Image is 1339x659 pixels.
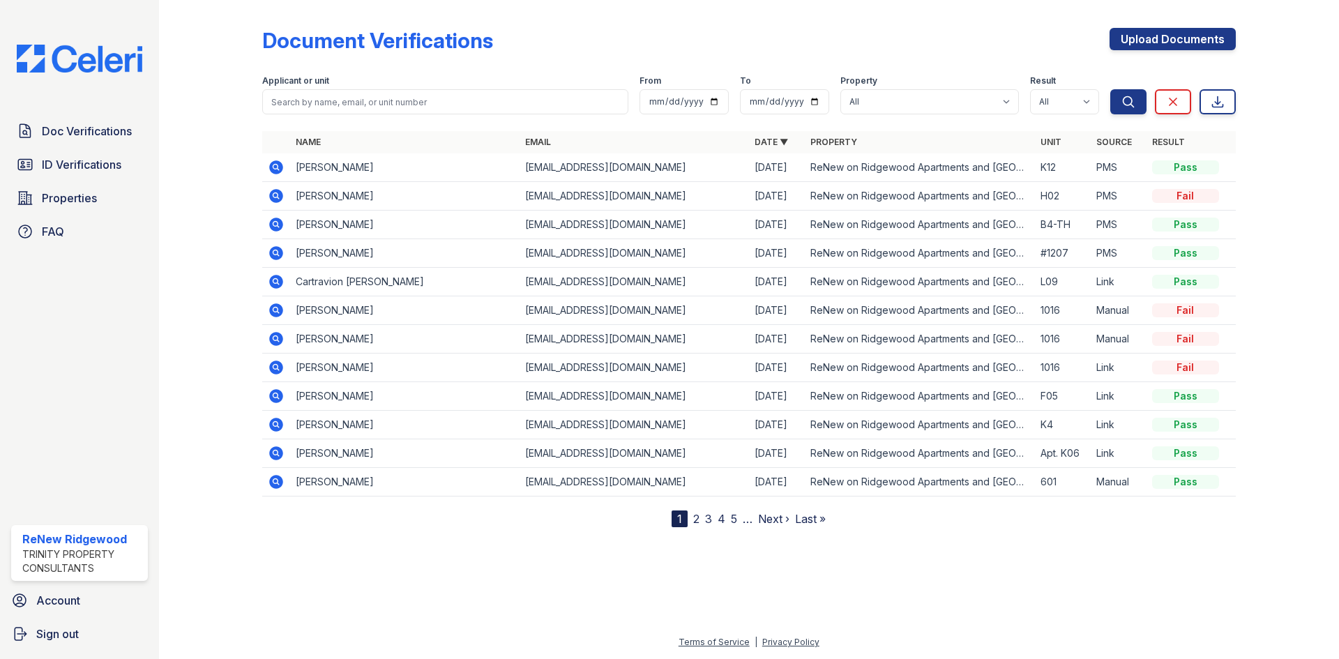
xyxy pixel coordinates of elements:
a: Email [525,137,551,147]
td: 1016 [1035,296,1091,325]
td: [EMAIL_ADDRESS][DOMAIN_NAME] [520,153,749,182]
td: [DATE] [749,153,805,182]
img: CE_Logo_Blue-a8612792a0a2168367f1c8372b55b34899dd931a85d93a1a3d3e32e68fde9ad4.png [6,45,153,73]
a: Source [1096,137,1132,147]
label: Applicant or unit [262,75,329,86]
td: [DATE] [749,211,805,239]
td: B4-TH [1035,211,1091,239]
td: Link [1091,268,1147,296]
div: Pass [1152,160,1219,174]
td: [DATE] [749,439,805,468]
td: H02 [1035,182,1091,211]
td: Manual [1091,468,1147,497]
td: [PERSON_NAME] [290,153,520,182]
td: [PERSON_NAME] [290,382,520,411]
td: ReNew on Ridgewood Apartments and [GEOGRAPHIC_DATA] [805,382,1034,411]
td: 601 [1035,468,1091,497]
a: Unit [1041,137,1061,147]
td: ReNew on Ridgewood Apartments and [GEOGRAPHIC_DATA] [805,182,1034,211]
a: 5 [731,512,737,526]
a: Last » [795,512,826,526]
a: 4 [718,512,725,526]
a: FAQ [11,218,148,245]
td: PMS [1091,153,1147,182]
td: #1207 [1035,239,1091,268]
td: ReNew on Ridgewood Apartments and [GEOGRAPHIC_DATA] [805,268,1034,296]
td: [PERSON_NAME] [290,354,520,382]
div: ReNew Ridgewood [22,531,142,547]
a: Sign out [6,620,153,648]
a: Property [810,137,857,147]
a: Account [6,586,153,614]
span: Sign out [36,626,79,642]
td: [PERSON_NAME] [290,439,520,468]
td: [EMAIL_ADDRESS][DOMAIN_NAME] [520,382,749,411]
span: Doc Verifications [42,123,132,139]
td: Link [1091,354,1147,382]
div: Pass [1152,218,1219,232]
a: 2 [693,512,699,526]
td: K4 [1035,411,1091,439]
a: ID Verifications [11,151,148,179]
a: Date ▼ [755,137,788,147]
label: Result [1030,75,1056,86]
td: L09 [1035,268,1091,296]
td: Apt. K06 [1035,439,1091,468]
td: [EMAIL_ADDRESS][DOMAIN_NAME] [520,268,749,296]
div: Pass [1152,389,1219,403]
div: Pass [1152,418,1219,432]
td: [PERSON_NAME] [290,182,520,211]
label: From [640,75,661,86]
td: [DATE] [749,268,805,296]
td: [EMAIL_ADDRESS][DOMAIN_NAME] [520,439,749,468]
td: ReNew on Ridgewood Apartments and [GEOGRAPHIC_DATA] [805,239,1034,268]
a: 3 [705,512,712,526]
td: [EMAIL_ADDRESS][DOMAIN_NAME] [520,182,749,211]
a: Doc Verifications [11,117,148,145]
div: Document Verifications [262,28,493,53]
label: To [740,75,751,86]
a: Upload Documents [1110,28,1236,50]
a: Privacy Policy [762,637,819,647]
td: PMS [1091,239,1147,268]
td: ReNew on Ridgewood Apartments and [GEOGRAPHIC_DATA] [805,411,1034,439]
a: Terms of Service [679,637,750,647]
td: [DATE] [749,354,805,382]
td: Link [1091,411,1147,439]
span: … [743,510,752,527]
td: ReNew on Ridgewood Apartments and [GEOGRAPHIC_DATA] [805,153,1034,182]
td: [EMAIL_ADDRESS][DOMAIN_NAME] [520,468,749,497]
td: [DATE] [749,239,805,268]
td: [DATE] [749,468,805,497]
td: ReNew on Ridgewood Apartments and [GEOGRAPHIC_DATA] [805,325,1034,354]
td: [DATE] [749,182,805,211]
div: 1 [672,510,688,527]
div: Fail [1152,361,1219,374]
td: ReNew on Ridgewood Apartments and [GEOGRAPHIC_DATA] [805,296,1034,325]
div: Fail [1152,303,1219,317]
td: Link [1091,439,1147,468]
div: Fail [1152,332,1219,346]
td: ReNew on Ridgewood Apartments and [GEOGRAPHIC_DATA] [805,439,1034,468]
label: Property [840,75,877,86]
td: [PERSON_NAME] [290,211,520,239]
a: Name [296,137,321,147]
td: [PERSON_NAME] [290,296,520,325]
td: ReNew on Ridgewood Apartments and [GEOGRAPHIC_DATA] [805,468,1034,497]
td: [PERSON_NAME] [290,411,520,439]
td: Manual [1091,325,1147,354]
td: [EMAIL_ADDRESS][DOMAIN_NAME] [520,211,749,239]
td: [EMAIL_ADDRESS][DOMAIN_NAME] [520,354,749,382]
div: Fail [1152,189,1219,203]
td: 1016 [1035,354,1091,382]
td: [DATE] [749,296,805,325]
td: [DATE] [749,325,805,354]
td: [PERSON_NAME] [290,325,520,354]
span: Account [36,592,80,609]
td: Manual [1091,296,1147,325]
td: [EMAIL_ADDRESS][DOMAIN_NAME] [520,239,749,268]
td: [DATE] [749,411,805,439]
td: Cartravion [PERSON_NAME] [290,268,520,296]
td: PMS [1091,182,1147,211]
div: Pass [1152,446,1219,460]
